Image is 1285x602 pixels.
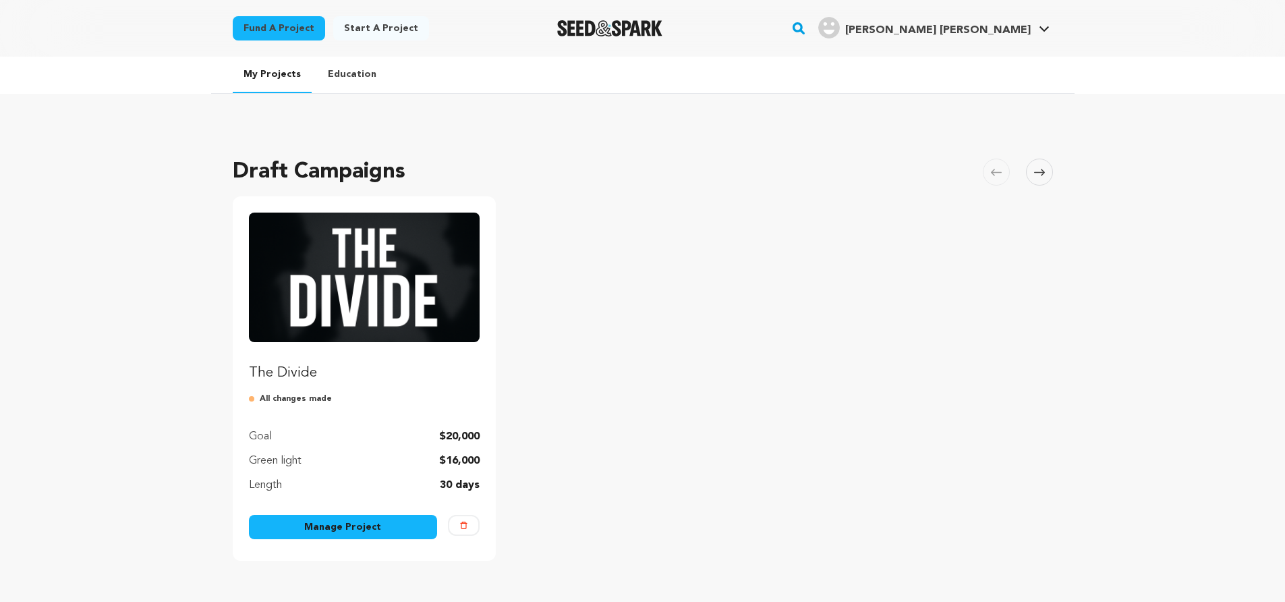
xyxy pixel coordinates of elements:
[317,57,387,92] a: Education
[233,16,325,40] a: Fund a project
[439,453,480,469] p: $16,000
[249,477,282,493] p: Length
[439,429,480,445] p: $20,000
[249,453,302,469] p: Green light
[249,393,480,404] p: All changes made
[818,17,840,38] img: user.png
[249,429,272,445] p: Goal
[816,14,1052,38] a: Barkley J.'s Profile
[233,156,405,188] h2: Draft Campaigns
[249,515,438,539] a: Manage Project
[333,16,429,40] a: Start a project
[249,393,260,404] img: submitted-for-review.svg
[816,14,1052,43] span: Barkley J.'s Profile
[557,20,663,36] img: Seed&Spark Logo Dark Mode
[557,20,663,36] a: Seed&Spark Homepage
[845,25,1031,36] span: [PERSON_NAME] [PERSON_NAME]
[249,213,480,383] a: Fund The Divide
[460,522,467,529] img: trash-empty.svg
[818,17,1031,38] div: Barkley J.'s Profile
[440,477,480,493] p: 30 days
[233,57,312,93] a: My Projects
[249,364,480,383] p: The Divide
